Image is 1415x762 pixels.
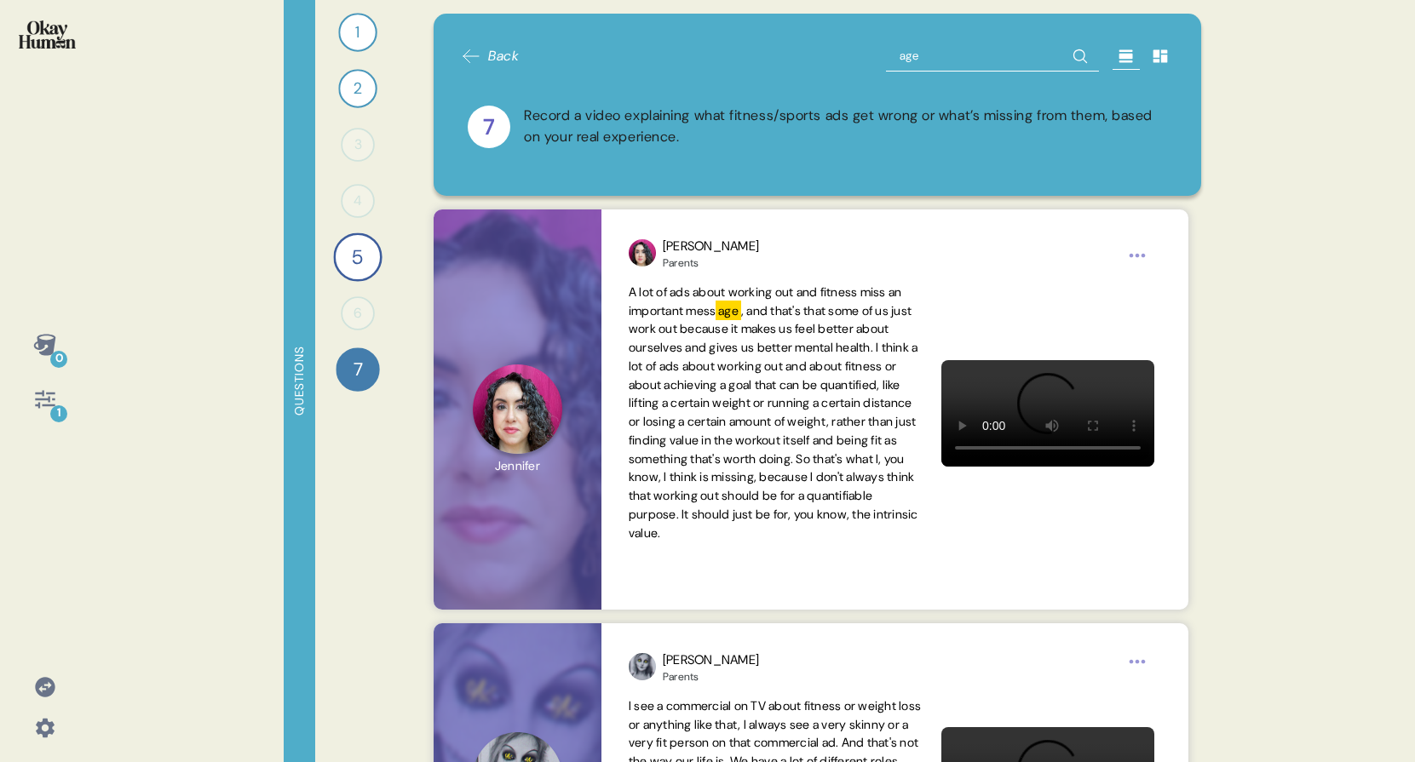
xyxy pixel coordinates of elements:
[804,661,819,678] span: via
[632,559,1158,578] input: Start typing to add/create buckets
[769,247,801,264] time: [DATE]
[341,296,375,330] div: 6
[338,69,377,107] div: 2
[629,653,656,680] img: profilepic_24350950197902389.jpg
[663,670,759,684] div: Parents
[769,661,801,678] time: [DATE]
[629,239,656,266] img: profilepic_9867040450008140.jpg
[333,232,382,281] div: 5
[338,13,377,51] div: 1
[341,184,375,218] div: 4
[50,351,67,368] div: 0
[804,247,819,264] span: via
[19,20,76,49] img: okayhuman.3b1b6348.png
[336,347,379,391] div: 7
[663,650,759,670] div: [PERSON_NAME]
[524,106,1167,148] div: Record a video explaining what fitness/sports ads get wrong or what’s missing from them, based on...
[663,237,759,256] div: [PERSON_NAME]
[663,256,759,270] div: Parents
[341,128,375,162] div: 3
[468,106,510,148] div: 7
[488,46,519,66] span: Back
[629,303,918,541] span: , and that's that some of us just work out because it makes us feel better about ourselves and gi...
[50,405,67,422] div: 1
[716,301,741,321] mark: age
[886,41,1099,72] input: Search Question 7
[629,284,902,318] span: A lot of ads about working out and fitness miss an important mess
